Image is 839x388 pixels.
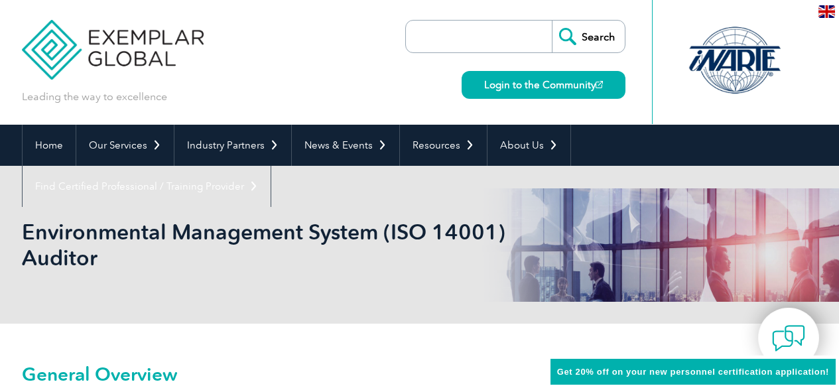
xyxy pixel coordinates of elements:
[462,71,625,99] a: Login to the Community
[23,125,76,166] a: Home
[292,125,399,166] a: News & Events
[23,166,271,207] a: Find Certified Professional / Training Provider
[22,219,531,271] h1: Environmental Management System (ISO 14001) Auditor
[22,90,167,104] p: Leading the way to excellence
[772,322,805,355] img: contact-chat.png
[174,125,291,166] a: Industry Partners
[552,21,625,52] input: Search
[557,367,829,377] span: Get 20% off on your new personnel certification application!
[818,5,835,18] img: en
[22,363,579,385] h2: General Overview
[400,125,487,166] a: Resources
[596,81,603,88] img: open_square.png
[487,125,570,166] a: About Us
[76,125,174,166] a: Our Services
